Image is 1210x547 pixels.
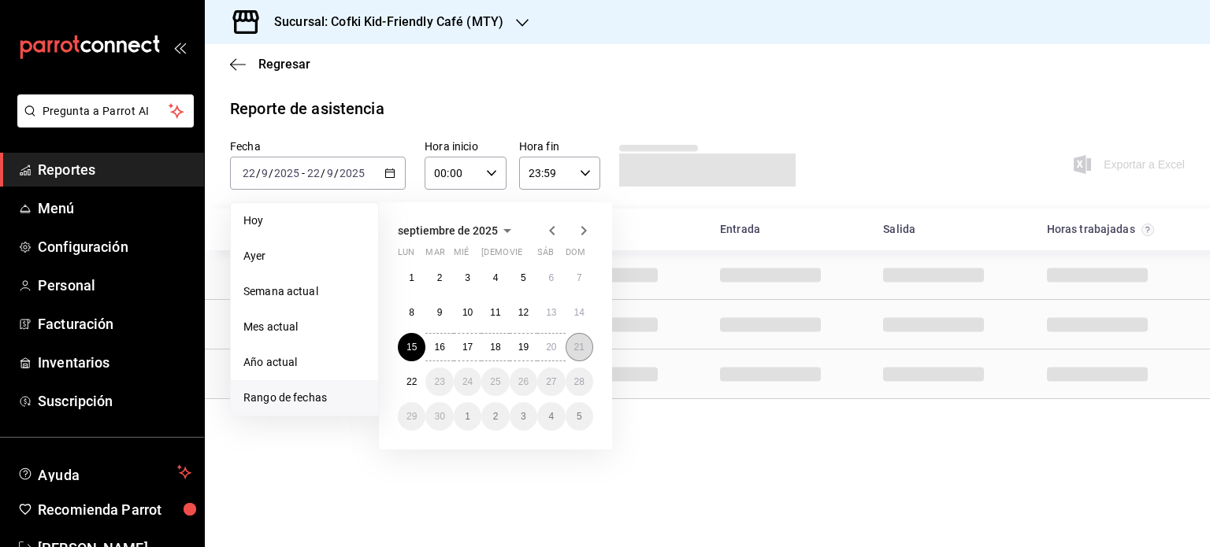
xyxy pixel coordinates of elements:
[454,264,481,292] button: 3 de septiembre de 2025
[434,411,444,422] abbr: 30 de septiembre de 2025
[537,333,565,361] button: 20 de septiembre de 2025
[1034,215,1197,244] div: HeadCell
[425,298,453,327] button: 9 de septiembre de 2025
[398,224,498,237] span: septiembre de 2025
[546,342,556,353] abbr: 20 de septiembre de 2025
[870,257,997,293] div: Cell
[577,411,582,422] abbr: 5 de octubre de 2025
[518,342,529,353] abbr: 19 de septiembre de 2025
[398,247,414,264] abbr: lunes
[425,333,453,361] button: 16 de septiembre de 2025
[306,167,321,179] input: --
[425,368,453,396] button: 23 de septiembre de 2025
[425,264,453,292] button: 2 de septiembre de 2025
[1034,356,1160,392] div: Cell
[437,272,443,283] abbr: 2 de septiembre de 2025
[519,141,601,152] label: Hora fin
[707,215,870,244] div: HeadCell
[566,247,585,264] abbr: domingo
[243,248,366,264] span: Ayer
[566,402,593,431] button: 5 de octubre de 2025
[490,376,500,387] abbr: 25 de septiembre de 2025
[230,141,406,152] label: Fecha
[38,159,191,180] span: Reportes
[38,390,191,412] span: Suscripción
[43,103,169,120] span: Pregunta a Parrot AI
[481,247,574,264] abbr: jueves
[465,411,470,422] abbr: 1 de octubre de 2025
[481,264,509,292] button: 4 de septiembre de 2025
[546,307,556,318] abbr: 13 de septiembre de 2025
[481,402,509,431] button: 2 de octubre de 2025
[205,209,1210,399] div: Container
[243,319,366,335] span: Mes actual
[577,272,582,283] abbr: 7 de septiembre de 2025
[454,333,481,361] button: 17 de septiembre de 2025
[269,167,273,179] span: /
[537,298,565,327] button: 13 de septiembre de 2025
[481,333,509,361] button: 18 de septiembre de 2025
[406,376,417,387] abbr: 22 de septiembre de 2025
[243,390,366,406] span: Rango de fechas
[230,97,384,120] div: Reporte de asistencia
[510,402,537,431] button: 3 de octubre de 2025
[566,264,593,292] button: 7 de septiembre de 2025
[38,313,191,334] span: Facturación
[537,368,565,396] button: 27 de septiembre de 2025
[574,342,585,353] abbr: 21 de septiembre de 2025
[173,41,186,54] button: open_drawer_menu
[537,402,565,431] button: 4 de octubre de 2025
[566,333,593,361] button: 21 de septiembre de 2025
[566,368,593,396] button: 28 de septiembre de 2025
[465,272,470,283] abbr: 3 de septiembre de 2025
[1141,224,1154,236] svg: El total de horas trabajadas por usuario es el resultado de la suma redondeada del registro de ho...
[462,376,473,387] abbr: 24 de septiembre de 2025
[406,411,417,422] abbr: 29 de septiembre de 2025
[510,333,537,361] button: 19 de septiembre de 2025
[302,167,305,179] span: -
[217,356,343,392] div: Cell
[434,342,444,353] abbr: 16 de septiembre de 2025
[242,167,256,179] input: --
[707,306,833,342] div: Cell
[481,298,509,327] button: 11 de septiembre de 2025
[490,307,500,318] abbr: 11 de septiembre de 2025
[521,272,526,283] abbr: 5 de septiembre de 2025
[217,215,544,244] div: HeadCell
[566,298,593,327] button: 14 de septiembre de 2025
[38,499,191,520] span: Recomienda Parrot
[409,272,414,283] abbr: 1 de septiembre de 2025
[398,333,425,361] button: 15 de septiembre de 2025
[205,250,1210,300] div: Row
[462,307,473,318] abbr: 10 de septiembre de 2025
[243,213,366,229] span: Hoy
[205,300,1210,349] div: Row
[38,198,191,219] span: Menú
[1034,257,1160,293] div: Cell
[409,307,414,318] abbr: 8 de septiembre de 2025
[481,368,509,396] button: 25 de septiembre de 2025
[510,368,537,396] button: 26 de septiembre de 2025
[434,376,444,387] abbr: 23 de septiembre de 2025
[339,167,366,179] input: ----
[230,57,310,72] button: Regresar
[521,411,526,422] abbr: 3 de octubre de 2025
[398,368,425,396] button: 22 de septiembre de 2025
[256,167,261,179] span: /
[462,342,473,353] abbr: 17 de septiembre de 2025
[548,411,554,422] abbr: 4 de octubre de 2025
[205,349,1210,399] div: Row
[454,368,481,396] button: 24 de septiembre de 2025
[334,167,339,179] span: /
[870,306,997,342] div: Cell
[1034,306,1160,342] div: Cell
[518,376,529,387] abbr: 26 de septiembre de 2025
[425,402,453,431] button: 30 de septiembre de 2025
[17,94,194,128] button: Pregunta a Parrot AI
[548,272,554,283] abbr: 6 de septiembre de 2025
[398,402,425,431] button: 29 de septiembre de 2025
[870,215,1034,244] div: HeadCell
[537,247,554,264] abbr: sábado
[205,209,1210,250] div: Head
[406,342,417,353] abbr: 15 de septiembre de 2025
